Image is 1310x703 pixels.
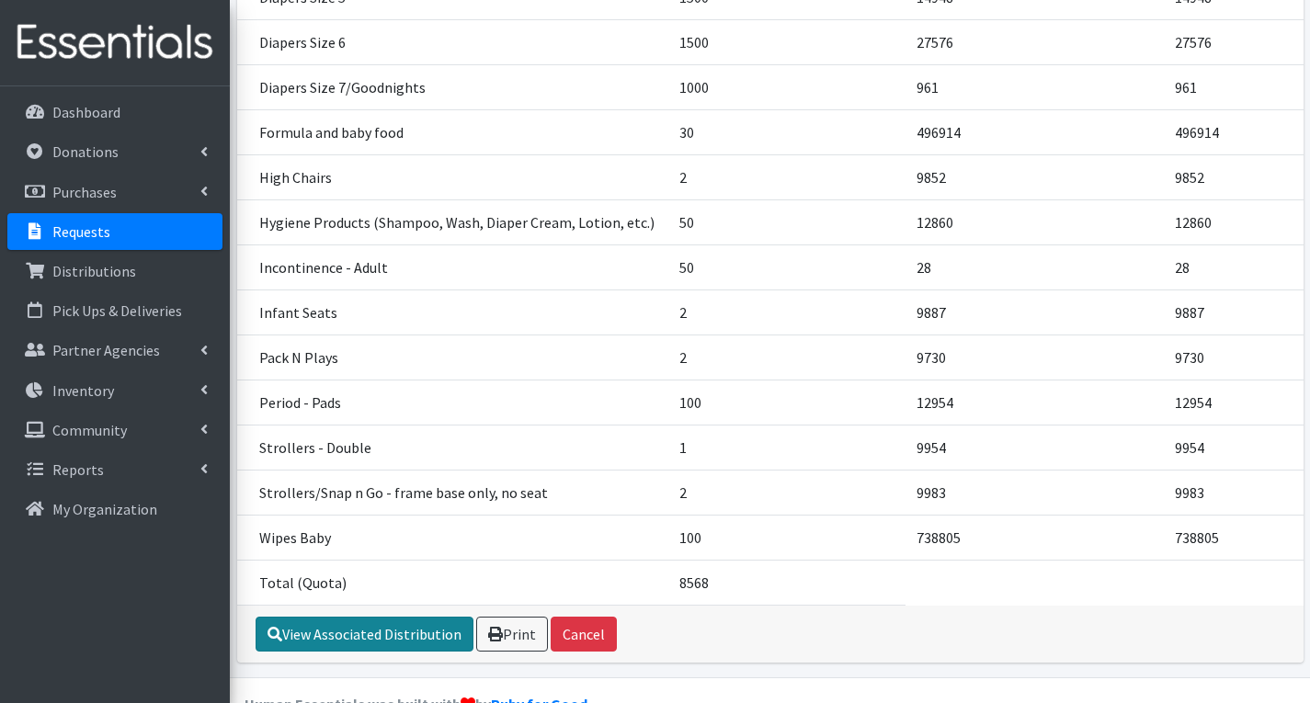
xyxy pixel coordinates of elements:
a: Dashboard [7,94,222,130]
a: Distributions [7,253,222,289]
td: 961 [906,64,1165,109]
td: 12954 [1164,380,1303,425]
td: Period - Pads [237,380,668,425]
a: View Associated Distribution [256,617,473,652]
td: 50 [668,199,750,244]
a: Print [476,617,548,652]
td: High Chairs [237,154,668,199]
p: Community [52,421,127,439]
td: 2 [668,470,750,515]
td: 496914 [1164,109,1303,154]
img: HumanEssentials [7,12,222,74]
td: 9983 [1164,470,1303,515]
a: Partner Agencies [7,332,222,369]
p: Reports [52,460,104,479]
td: 30 [668,109,750,154]
td: 12860 [1164,199,1303,244]
td: Incontinence - Adult [237,244,668,289]
td: 27576 [1164,19,1303,64]
td: Wipes Baby [237,515,668,560]
td: 12954 [906,380,1165,425]
td: 27576 [906,19,1165,64]
p: Donations [52,142,119,161]
td: 9887 [1164,289,1303,334]
td: 28 [906,244,1165,289]
a: Requests [7,213,222,250]
p: Distributions [52,262,136,280]
td: 8568 [668,560,750,605]
td: 9730 [1164,334,1303,380]
td: Diapers Size 7/Goodnights [237,64,668,109]
td: Total (Quota) [237,560,668,605]
a: My Organization [7,491,222,527]
td: 100 [668,380,750,425]
a: Community [7,412,222,448]
td: 9887 [906,289,1165,334]
p: Inventory [52,381,114,400]
td: 961 [1164,64,1303,109]
a: Inventory [7,372,222,409]
td: Strollers - Double [237,425,668,470]
td: 100 [668,515,750,560]
td: 1 [668,425,750,470]
td: 738805 [906,515,1165,560]
td: 9852 [1164,154,1303,199]
td: Hygiene Products (Shampoo, Wash, Diaper Cream, Lotion, etc.) [237,199,668,244]
td: Pack N Plays [237,334,668,380]
td: 9954 [906,425,1165,470]
td: 12860 [906,199,1165,244]
td: 2 [668,154,750,199]
td: Diapers Size 6 [237,19,668,64]
td: 9983 [906,470,1165,515]
p: Pick Ups & Deliveries [52,301,182,320]
td: 1000 [668,64,750,109]
a: Pick Ups & Deliveries [7,292,222,329]
a: Purchases [7,174,222,210]
td: 9730 [906,334,1165,380]
p: Purchases [52,183,117,201]
p: Requests [52,222,110,241]
td: Infant Seats [237,289,668,334]
td: 2 [668,334,750,380]
td: 9954 [1164,425,1303,470]
td: 738805 [1164,515,1303,560]
td: 50 [668,244,750,289]
a: Donations [7,133,222,170]
td: Strollers/Snap n Go - frame base only, no seat [237,470,668,515]
p: Partner Agencies [52,341,160,359]
td: 2 [668,289,750,334]
td: 9852 [906,154,1165,199]
button: Cancel [551,617,617,652]
td: 1500 [668,19,750,64]
td: 28 [1164,244,1303,289]
td: Formula and baby food [237,109,668,154]
a: Reports [7,451,222,488]
td: 496914 [906,109,1165,154]
p: Dashboard [52,103,120,121]
p: My Organization [52,500,157,518]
